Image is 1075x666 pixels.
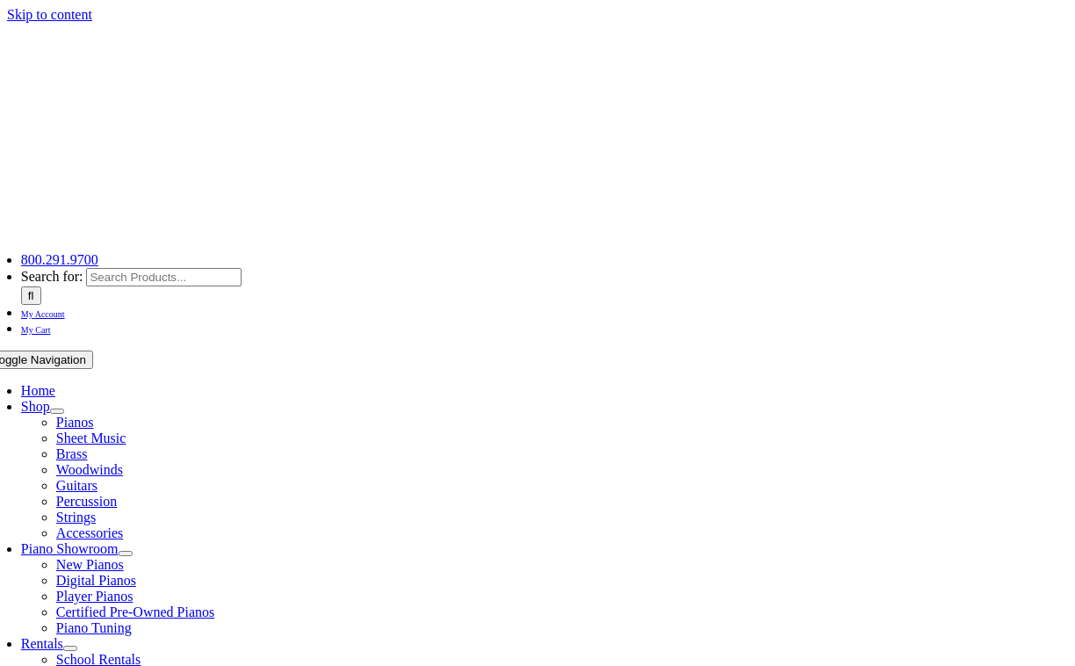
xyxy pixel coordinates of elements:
[56,525,123,540] a: Accessories
[56,510,96,525] a: Strings
[119,551,133,556] button: Open submenu of Piano Showroom
[56,620,132,635] a: Piano Tuning
[86,268,242,286] input: Search Products...
[56,589,133,604] a: Player Pianos
[56,431,126,445] a: Sheet Music
[21,305,65,320] a: My Account
[63,646,77,651] button: Open submenu of Rentals
[21,309,65,319] span: My Account
[56,557,124,572] a: New Pianos
[7,7,92,22] a: Skip to content
[21,269,83,284] span: Search for:
[56,478,97,493] a: Guitars
[50,409,64,414] button: Open submenu of Shop
[56,573,136,588] a: Digital Pianos
[21,636,63,651] a: Rentals
[21,286,41,305] input: Search
[56,415,94,430] a: Pianos
[21,252,98,267] a: 800.291.9700
[56,446,88,461] a: Brass
[21,325,51,335] span: My Cart
[21,383,55,398] a: Home
[21,541,119,556] a: Piano Showroom
[21,321,51,336] a: My Cart
[56,494,117,509] a: Percussion
[21,399,50,414] a: Shop
[56,604,214,619] a: Certified Pre-Owned Pianos
[56,462,123,477] a: Woodwinds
